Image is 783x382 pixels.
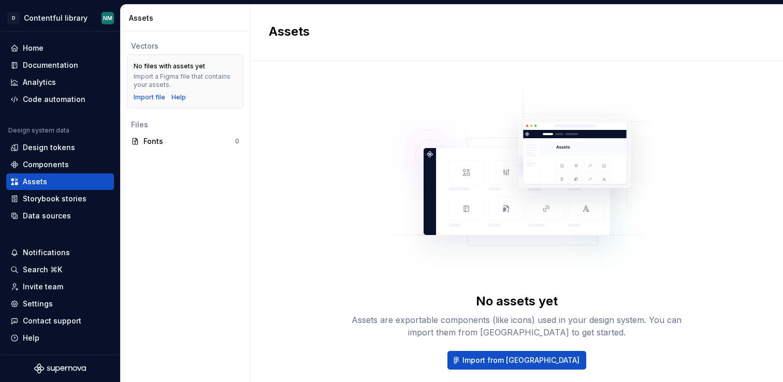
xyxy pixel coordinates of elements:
[8,126,69,135] div: Design system data
[6,261,114,278] button: Search ⌘K
[351,314,683,339] div: Assets are exportable components (like icons) used in your design system. You can import them fro...
[6,173,114,190] a: Assets
[171,93,186,101] a: Help
[23,177,47,187] div: Assets
[23,333,39,343] div: Help
[134,62,205,70] div: No files with assets yet
[476,293,558,310] div: No assets yet
[23,77,56,87] div: Analytics
[6,74,114,91] a: Analytics
[23,211,71,221] div: Data sources
[23,265,62,275] div: Search ⌘K
[6,296,114,312] a: Settings
[134,72,237,89] div: Import a Figma file that contains your assets.
[23,43,44,53] div: Home
[6,208,114,224] a: Data sources
[103,14,112,22] div: NM
[24,13,88,23] div: Contentful library
[6,57,114,74] a: Documentation
[6,330,114,346] button: Help
[23,60,78,70] div: Documentation
[143,136,235,146] div: Fonts
[6,278,114,295] a: Invite team
[23,316,81,326] div: Contact support
[23,282,63,292] div: Invite team
[23,94,85,105] div: Code automation
[7,12,20,24] div: D
[134,93,165,101] button: Import file
[34,363,86,374] svg: Supernova Logo
[23,194,86,204] div: Storybook stories
[23,299,53,309] div: Settings
[2,7,118,29] button: DContentful libraryNM
[131,120,239,130] div: Files
[235,137,239,145] div: 0
[23,142,75,153] div: Design tokens
[6,40,114,56] a: Home
[6,244,114,261] button: Notifications
[6,156,114,173] a: Components
[23,247,70,258] div: Notifications
[129,13,245,23] div: Assets
[127,133,243,150] a: Fonts0
[6,313,114,329] button: Contact support
[6,190,114,207] a: Storybook stories
[6,139,114,156] a: Design tokens
[23,159,69,170] div: Components
[462,355,579,365] span: Import from [GEOGRAPHIC_DATA]
[6,91,114,108] a: Code automation
[269,23,752,40] h2: Assets
[131,41,239,51] div: Vectors
[447,351,586,370] button: Import from [GEOGRAPHIC_DATA]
